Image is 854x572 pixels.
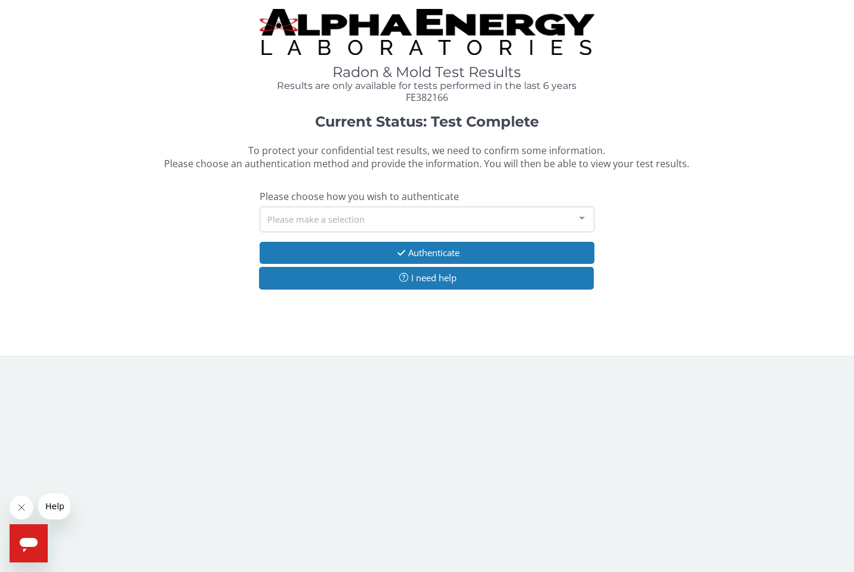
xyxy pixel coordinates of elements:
iframe: Close message [10,496,33,519]
iframe: Button to launch messaging window [10,524,48,562]
span: FE382166 [406,91,448,104]
span: To protect your confidential test results, we need to confirm some information. Please choose an ... [164,144,689,171]
strong: Current Status: Test Complete [315,113,539,130]
button: I need help [259,267,593,289]
span: Please make a selection [267,212,365,226]
h1: Radon & Mold Test Results [260,64,594,80]
span: Please choose how you wish to authenticate [260,190,459,203]
button: Authenticate [260,242,594,264]
img: TightCrop.jpg [260,9,594,55]
h4: Results are only available for tests performed in the last 6 years [260,81,594,91]
iframe: Message from company [38,493,70,519]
